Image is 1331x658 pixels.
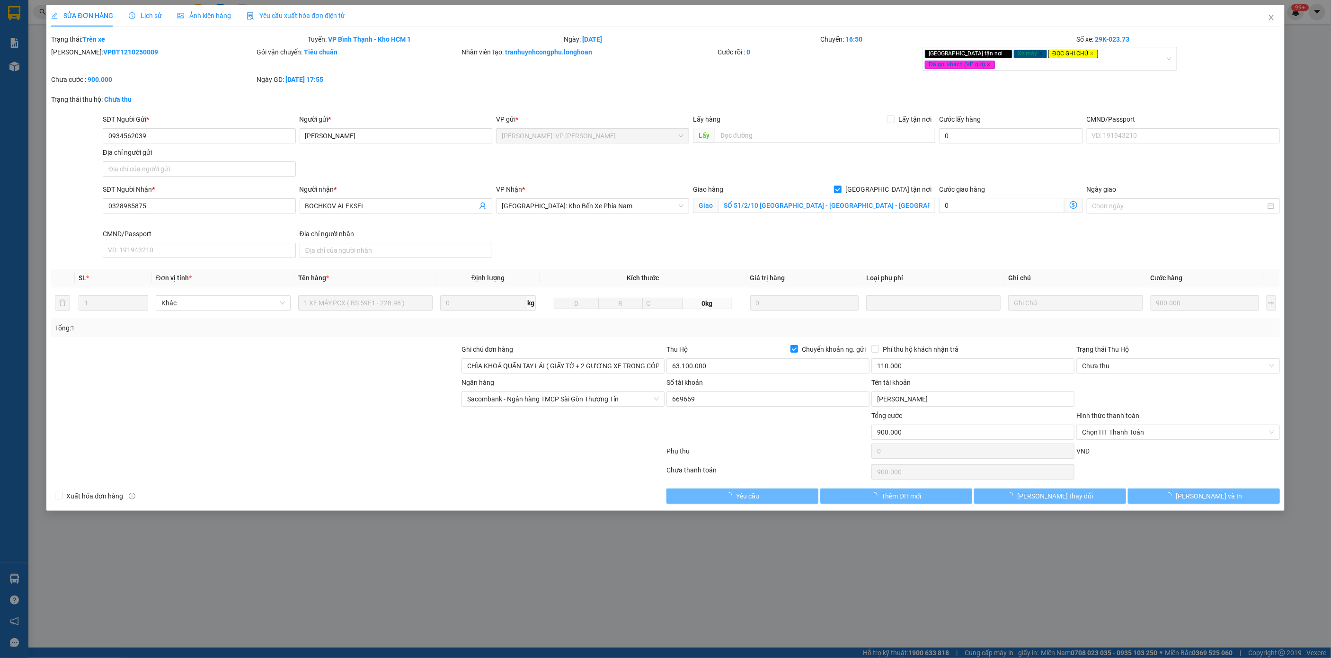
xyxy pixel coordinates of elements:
b: Trên xe [82,36,105,43]
span: Giao hàng [693,186,723,193]
b: [DATE] [582,36,602,43]
div: VP gửi [496,114,689,124]
div: Trạng thái Thu Hộ [1076,344,1279,355]
input: Cước giao hàng [939,198,1065,213]
div: Chưa thanh toán [665,465,870,481]
b: VPBT1210250009 [103,48,158,56]
input: C [642,298,683,309]
span: Khác [161,296,284,310]
b: tranhuynhcongphu.longhoan [505,48,592,56]
input: Ngày giao [1092,201,1266,211]
div: Người gửi [300,114,493,124]
div: Địa chỉ người gửi [103,147,296,158]
span: Ảnh kiện hàng [177,12,231,19]
span: VND [1076,447,1090,455]
div: Trạng thái thu hộ: [51,94,305,105]
input: Tên tài khoản [871,391,1074,407]
span: Chưa thu [1082,359,1274,373]
label: Ngày giao [1087,186,1117,193]
span: close [986,62,991,67]
b: Chưa thu [104,96,132,103]
span: Thêm ĐH mới [881,491,921,501]
span: Hồ Chí Minh: VP Bình Thạnh [502,129,683,143]
input: Cước lấy hàng [939,128,1083,143]
button: [PERSON_NAME] thay đổi [974,489,1126,504]
div: [PERSON_NAME]: [51,47,254,57]
span: Xuất hóa đơn hàng [62,491,127,501]
span: info-circle [129,493,135,499]
b: VP Bình Thạnh - Kho HCM 1 [328,36,411,43]
label: Ngân hàng [461,379,494,386]
label: Cước giao hàng [939,186,985,193]
b: 900.000 [88,76,112,83]
span: kg [526,295,536,311]
div: Người nhận [300,184,493,195]
span: picture [177,12,184,19]
span: [GEOGRAPHIC_DATA] tận nơi [842,184,935,195]
span: Lịch sử [129,12,162,19]
button: Thêm ĐH mới [820,489,972,504]
span: Kích thước [627,274,659,282]
span: edit [51,12,58,19]
span: close [1004,51,1009,56]
input: Giao tận nơi [718,198,935,213]
span: Tên hàng [298,274,329,282]
span: SL [79,274,86,282]
span: loading [1165,492,1176,499]
input: 0 [1151,295,1260,311]
img: icon [247,12,254,20]
span: loading [1007,492,1017,499]
th: Ghi chú [1004,269,1146,287]
button: delete [55,295,70,311]
span: SỬA ĐƠN HÀNG [51,12,113,19]
label: Hình thức thanh toán [1076,412,1139,419]
button: plus [1267,295,1276,311]
span: Lấy tận nơi [895,114,935,124]
span: Lấy [693,128,715,143]
span: Chọn HT Thanh Toán [1082,425,1274,439]
span: clock-circle [129,12,135,19]
span: Yêu cầu xuất hóa đơn điện tử [247,12,346,19]
span: Định lượng [471,274,505,282]
button: [PERSON_NAME] và In [1128,489,1280,504]
input: Dọc đường [715,128,935,143]
input: D [554,298,599,309]
div: Cước rồi : [718,47,921,57]
span: Nha Trang: Kho Bến Xe Phía Nam [502,199,683,213]
span: Cước hàng [1151,274,1183,282]
div: Trạng thái: [50,34,306,44]
div: Gói vận chuyển: [257,47,460,57]
span: user-add [479,202,487,210]
button: Yêu cầu [666,489,818,504]
b: 16:50 [845,36,862,43]
span: [GEOGRAPHIC_DATA] tận nơi [925,50,1012,58]
span: Chuyển khoản ng. gửi [798,344,870,355]
span: Xe máy [1014,50,1047,58]
div: CMND/Passport [1087,114,1280,124]
th: Loại phụ phí [862,269,1004,287]
span: ĐỌC GHI CHÚ [1048,50,1098,58]
span: dollar-circle [1070,201,1077,209]
label: Ghi chú đơn hàng [461,346,514,353]
div: Phụ thu [665,446,870,462]
span: loading [871,492,881,499]
span: VP Nhận [496,186,522,193]
label: Tên tài khoản [871,379,911,386]
span: [PERSON_NAME] và In [1176,491,1242,501]
div: Chuyến: [819,34,1075,44]
span: Đơn vị tính [156,274,191,282]
div: Chưa cước : [51,74,254,85]
span: Sacombank - Ngân hàng TMCP Sài Gòn Thương Tín [467,392,659,406]
input: 0 [750,295,859,311]
b: 0 [746,48,750,56]
div: CMND/Passport [103,229,296,239]
span: Giao [693,198,718,213]
input: Địa chỉ của người gửi [103,161,296,177]
b: Tiêu chuẩn [304,48,338,56]
div: Ngày GD: [257,74,460,85]
div: SĐT Người Gửi [103,114,296,124]
span: close [1268,14,1275,21]
span: [PERSON_NAME] thay đổi [1017,491,1093,501]
b: 29K-023.73 [1095,36,1129,43]
input: Địa chỉ của người nhận [300,243,493,258]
